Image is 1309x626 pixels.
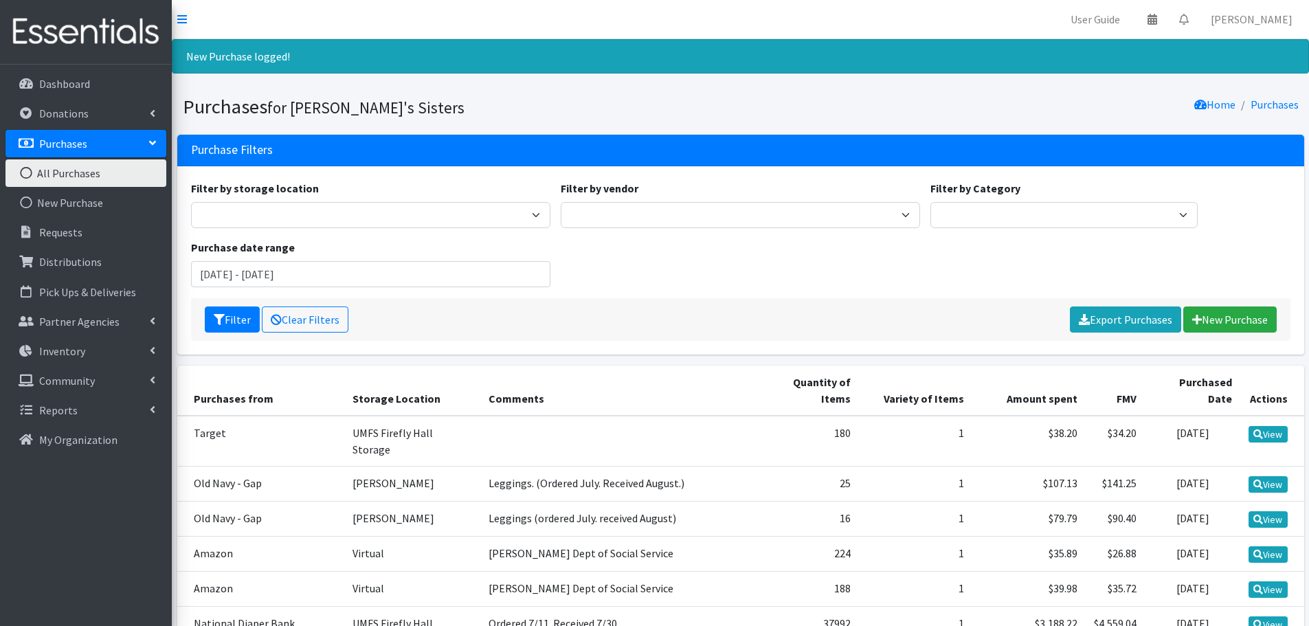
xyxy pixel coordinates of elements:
[754,466,859,501] td: 25
[754,571,859,606] td: 188
[859,466,972,501] td: 1
[1183,306,1277,333] a: New Purchase
[1145,501,1240,536] td: [DATE]
[39,315,120,328] p: Partner Agencies
[177,416,344,467] td: Target
[5,189,166,216] a: New Purchase
[5,219,166,246] a: Requests
[177,536,344,571] td: Amazon
[39,344,85,358] p: Inventory
[39,77,90,91] p: Dashboard
[972,466,1086,501] td: $107.13
[39,374,95,388] p: Community
[1060,5,1131,33] a: User Guide
[1249,426,1288,443] a: View
[859,571,972,606] td: 1
[1249,511,1288,528] a: View
[5,159,166,187] a: All Purchases
[972,571,1086,606] td: $39.98
[5,248,166,276] a: Distributions
[39,225,82,239] p: Requests
[344,466,480,501] td: [PERSON_NAME]
[191,180,319,197] label: Filter by storage location
[1249,581,1288,598] a: View
[1086,416,1145,467] td: $34.20
[1086,366,1145,416] th: FMV
[754,366,859,416] th: Quantity of Items
[205,306,260,333] button: Filter
[754,416,859,467] td: 180
[5,9,166,55] img: HumanEssentials
[177,501,344,536] td: Old Navy - Gap
[1086,501,1145,536] td: $90.40
[480,466,754,501] td: Leggings. (Ordered July. Received August.)
[344,571,480,606] td: Virtual
[480,571,754,606] td: [PERSON_NAME] Dept of Social Service
[859,536,972,571] td: 1
[972,536,1086,571] td: $35.89
[859,416,972,467] td: 1
[561,180,638,197] label: Filter by vendor
[5,367,166,394] a: Community
[172,39,1309,74] div: New Purchase logged!
[754,501,859,536] td: 16
[344,416,480,467] td: UMFS Firefly Hall Storage
[1145,366,1240,416] th: Purchased Date
[1086,536,1145,571] td: $26.88
[1145,571,1240,606] td: [DATE]
[39,107,89,120] p: Donations
[480,536,754,571] td: [PERSON_NAME] Dept of Social Service
[5,100,166,127] a: Donations
[1145,466,1240,501] td: [DATE]
[344,536,480,571] td: Virtual
[191,239,295,256] label: Purchase date range
[1251,98,1299,111] a: Purchases
[5,278,166,306] a: Pick Ups & Deliveries
[1145,416,1240,467] td: [DATE]
[1086,466,1145,501] td: $141.25
[859,366,972,416] th: Variety of Items
[1200,5,1304,33] a: [PERSON_NAME]
[267,98,465,118] small: for [PERSON_NAME]'s Sisters
[972,501,1086,536] td: $79.79
[1070,306,1181,333] a: Export Purchases
[177,366,344,416] th: Purchases from
[1086,571,1145,606] td: $35.72
[39,137,87,150] p: Purchases
[1194,98,1235,111] a: Home
[5,308,166,335] a: Partner Agencies
[1240,366,1304,416] th: Actions
[177,571,344,606] td: Amazon
[859,501,972,536] td: 1
[972,366,1086,416] th: Amount spent
[480,366,754,416] th: Comments
[344,501,480,536] td: [PERSON_NAME]
[39,285,136,299] p: Pick Ups & Deliveries
[5,70,166,98] a: Dashboard
[183,95,736,119] h1: Purchases
[5,426,166,454] a: My Organization
[1145,536,1240,571] td: [DATE]
[344,366,480,416] th: Storage Location
[191,261,550,287] input: January 1, 2011 - December 31, 2011
[1249,476,1288,493] a: View
[5,396,166,424] a: Reports
[177,466,344,501] td: Old Navy - Gap
[5,130,166,157] a: Purchases
[1249,546,1288,563] a: View
[39,433,118,447] p: My Organization
[930,180,1020,197] label: Filter by Category
[191,143,273,157] h3: Purchase Filters
[39,403,78,417] p: Reports
[480,501,754,536] td: Leggings (ordered July. received August)
[262,306,348,333] a: Clear Filters
[754,536,859,571] td: 224
[5,337,166,365] a: Inventory
[39,255,102,269] p: Distributions
[972,416,1086,467] td: $38.20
